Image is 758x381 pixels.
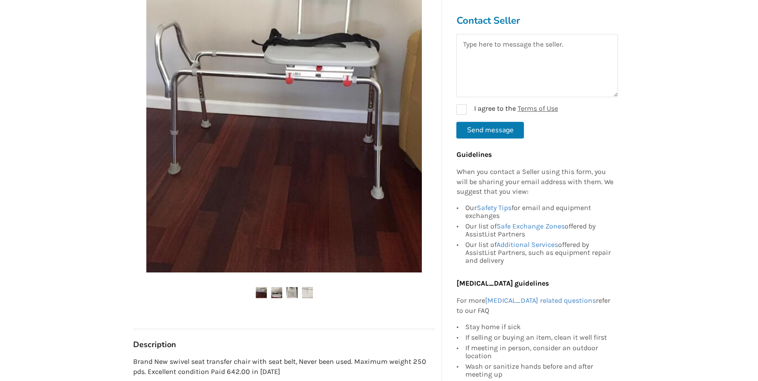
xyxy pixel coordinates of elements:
[456,296,613,316] p: For more refer to our FAQ
[456,279,548,288] b: [MEDICAL_DATA] guidelines
[256,287,267,298] img: bath transfer chair (new) bought in january never used-tub transfer bench-bathroom safety-burnaby...
[456,150,491,159] b: Guidelines
[456,122,524,138] button: Send message
[496,222,564,231] a: Safe Exchange Zones
[496,241,558,249] a: Additional Services
[271,287,282,298] img: bath transfer chair (new) bought in january never used-tub transfer bench-bathroom safety-burnaby...
[133,357,435,377] p: Brand New swivel seat transfer chair with seat belt, Never been used. Maximum weight 250 pds. Exc...
[465,240,613,265] div: Our list of offered by AssistList Partners, such as equipment repair and delivery
[302,287,313,298] img: bath transfer chair (new) bought in january never used-tub transfer bench-bathroom safety-burnaby...
[465,361,613,380] div: Wash or sanitize hands before and after meeting up
[476,204,511,212] a: Safety Tips
[456,104,558,115] label: I agree to the
[465,204,613,221] div: Our for email and equipment exchanges
[517,104,558,112] a: Terms of Use
[133,340,435,350] h3: Description
[287,287,297,298] img: bath transfer chair (new) bought in january never used-tub transfer bench-bathroom safety-burnaby...
[465,221,613,240] div: Our list of offered by AssistList Partners
[485,296,595,305] a: [MEDICAL_DATA] related questions
[465,323,613,332] div: Stay home if sick
[465,332,613,343] div: If selling or buying an item, clean it well first
[465,343,613,361] div: If meeting in person, consider an outdoor location
[456,15,618,27] h3: Contact Seller
[456,167,613,197] p: When you contact a Seller using this form, you will be sharing your email address with them. We s...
